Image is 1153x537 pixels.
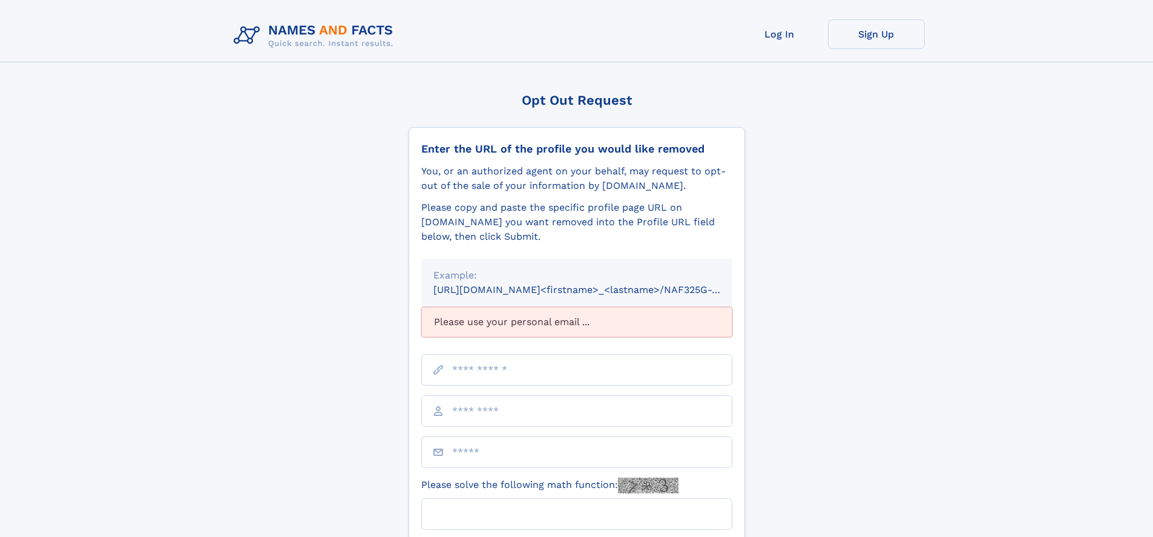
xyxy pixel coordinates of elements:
div: Opt Out Request [409,93,745,108]
a: Sign Up [828,19,925,49]
a: Log In [731,19,828,49]
div: You, or an authorized agent on your behalf, may request to opt-out of the sale of your informatio... [421,164,732,193]
div: Enter the URL of the profile you would like removed [421,142,732,156]
div: Please use your personal email ... [421,307,732,337]
div: Example: [433,268,720,283]
div: Please copy and paste the specific profile page URL on [DOMAIN_NAME] you want removed into the Pr... [421,200,732,244]
label: Please solve the following math function: [421,478,678,493]
small: [URL][DOMAIN_NAME]<firstname>_<lastname>/NAF325G-xxxxxxxx [433,284,755,295]
img: Logo Names and Facts [229,19,403,52]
